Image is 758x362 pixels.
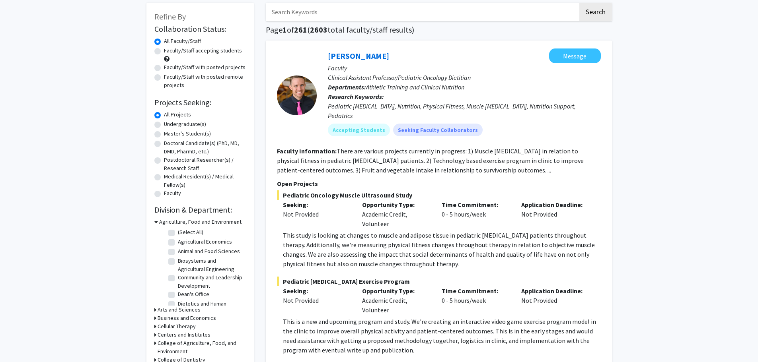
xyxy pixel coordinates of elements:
label: Dean's Office [178,290,209,298]
h2: Division & Department: [154,205,246,215]
div: Not Provided [515,200,595,228]
span: 261 [294,25,307,35]
h1: Page of ( total faculty/staff results) [266,25,612,35]
label: (Select All) [178,228,203,236]
span: Pediatric Oncology Muscle Ultrasound Study [277,190,601,200]
span: 1 [283,25,287,35]
p: This is a new and upcoming program and study. We're creating an interactive video game exercise p... [283,317,601,355]
b: Faculty Information: [277,147,337,155]
label: Faculty/Staff with posted remote projects [164,73,246,89]
div: Academic Credit, Volunteer [356,200,436,228]
div: 0 - 5 hours/week [436,200,515,228]
mat-chip: Seeking Faculty Collaborators [393,124,483,136]
p: Application Deadline: [521,200,589,209]
label: Dietetics and Human Nutrition [178,300,244,316]
p: Time Commitment: [442,200,509,209]
mat-chip: Accepting Students [328,124,390,136]
p: Opportunity Type: [362,200,430,209]
span: Refine By [154,12,186,21]
div: Not Provided [515,286,595,315]
fg-read-more: There are various projects currently in progress: 1) Muscle [MEDICAL_DATA] in relation to physica... [277,147,584,174]
label: Biosystems and Agricultural Engineering [178,257,244,273]
label: Faculty [164,189,181,197]
button: Search [579,3,612,21]
h3: College of Agriculture, Food, and Environment [158,339,246,356]
label: Master's Student(s) [164,130,211,138]
h3: Business and Economics [158,314,216,322]
h2: Projects Seeking: [154,98,246,107]
p: This study is looking at changes to muscle and adipose tissue in pediatric [MEDICAL_DATA] patient... [283,230,601,269]
label: Doctoral Candidate(s) (PhD, MD, DMD, PharmD, etc.) [164,139,246,156]
h3: Centers and Institutes [158,331,210,339]
iframe: Chat [6,326,34,356]
p: Seeking: [283,200,351,209]
label: Medical Resident(s) / Medical Fellow(s) [164,172,246,189]
label: All Faculty/Staff [164,37,201,45]
b: Research Keywords: [328,93,384,101]
h3: Arts and Sciences [158,306,201,314]
p: Open Projects [277,179,601,188]
p: Application Deadline: [521,286,589,296]
a: [PERSON_NAME] [328,51,389,61]
div: Pediatric [MEDICAL_DATA], Nutrition, Physical Fitness, Muscle [MEDICAL_DATA], Nutrition Support, ... [328,101,601,120]
span: Pediatric [MEDICAL_DATA] Exercise Program [277,277,601,286]
div: Not Provided [283,209,351,219]
label: All Projects [164,110,191,119]
div: 0 - 5 hours/week [436,286,515,315]
p: Time Commitment: [442,286,509,296]
span: Athletic Training and Clinical Nutrition [366,83,464,91]
p: Clinical Assistant Professor/Pediatric Oncology Dietitian [328,73,601,82]
label: Faculty/Staff with posted projects [164,63,246,72]
label: Postdoctoral Researcher(s) / Research Staff [164,156,246,172]
label: Faculty/Staff accepting students [164,46,242,55]
p: Faculty [328,63,601,73]
span: 2603 [310,25,327,35]
h3: Cellular Therapy [158,322,196,331]
button: Message Corey Hawes [549,48,601,63]
h2: Collaboration Status: [154,24,246,34]
label: Community and Leadership Development [178,273,244,290]
h3: Agriculture, Food and Environment [159,218,242,226]
b: Departments: [328,83,366,91]
label: Undergraduate(s) [164,120,206,128]
p: Opportunity Type: [362,286,430,296]
p: Seeking: [283,286,351,296]
div: Not Provided [283,296,351,305]
input: Search Keywords [266,3,578,21]
div: Academic Credit, Volunteer [356,286,436,315]
label: Agricultural Economics [178,238,232,246]
label: Animal and Food Sciences [178,247,240,256]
